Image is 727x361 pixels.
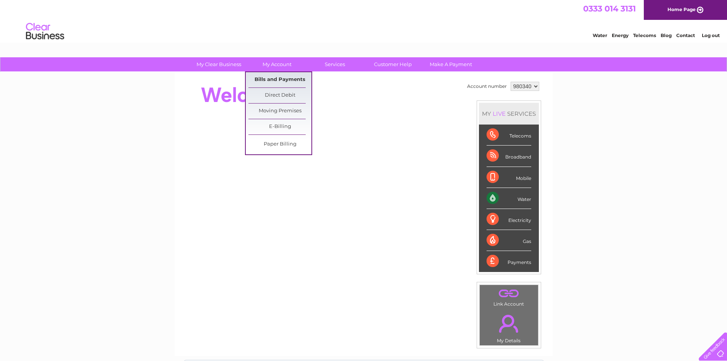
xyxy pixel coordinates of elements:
div: Water [487,188,531,209]
a: My Account [245,57,308,71]
a: Paper Billing [248,137,311,152]
a: Services [303,57,366,71]
img: logo.png [26,20,64,43]
div: Payments [487,251,531,272]
a: Direct Debit [248,88,311,103]
td: Account number [465,80,509,93]
td: My Details [479,308,538,346]
div: MY SERVICES [479,103,539,125]
div: Broadband [487,146,531,167]
a: Water [593,32,607,38]
a: Customer Help [361,57,424,71]
div: Gas [487,230,531,251]
a: Moving Premises [248,104,311,119]
a: Log out [702,32,720,38]
a: E-Billing [248,119,311,134]
a: . [482,310,536,337]
div: Clear Business is a trading name of Verastar Limited (registered in [GEOGRAPHIC_DATA] No. 3667643... [184,4,544,37]
a: Make A Payment [419,57,482,71]
div: Electricity [487,209,531,230]
a: Energy [612,32,629,38]
div: Mobile [487,167,531,188]
a: Telecoms [633,32,656,38]
a: My Clear Business [187,57,250,71]
a: Blog [661,32,672,38]
a: . [482,287,536,300]
div: Telecoms [487,125,531,146]
a: Bills and Payments [248,72,311,87]
td: Link Account [479,285,538,309]
div: LIVE [491,110,507,117]
a: Contact [676,32,695,38]
a: 0333 014 3131 [583,4,636,13]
